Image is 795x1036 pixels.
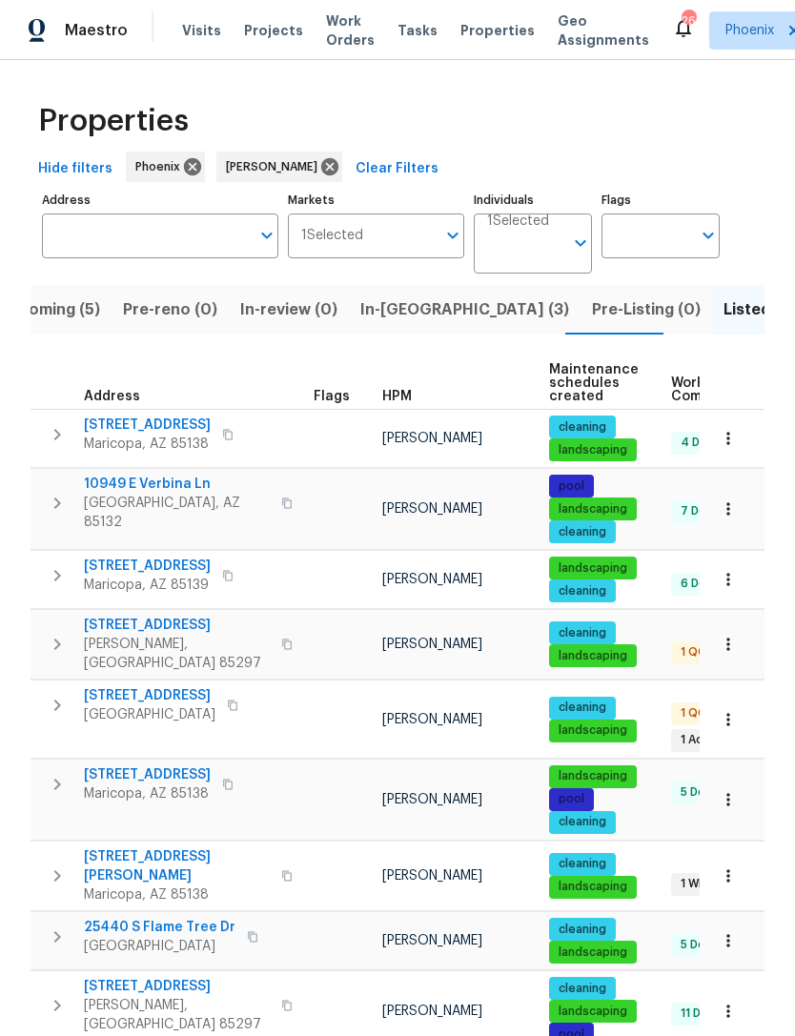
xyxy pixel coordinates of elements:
[551,768,635,784] span: landscaping
[348,152,446,187] button: Clear Filters
[65,21,128,40] span: Maestro
[551,879,635,895] span: landscaping
[551,814,614,830] span: cleaning
[126,152,205,182] div: Phoenix
[240,296,337,323] span: In-review (0)
[474,194,592,206] label: Individuals
[673,435,729,451] span: 4 Done
[601,194,720,206] label: Flags
[551,583,614,599] span: cleaning
[84,494,270,532] span: [GEOGRAPHIC_DATA], AZ 85132
[84,557,211,576] span: [STREET_ADDRESS]
[551,625,614,641] span: cleaning
[84,576,211,595] span: Maricopa, AZ 85139
[382,502,482,516] span: [PERSON_NAME]
[135,157,188,176] span: Phoenix
[216,152,342,182] div: [PERSON_NAME]
[84,390,140,403] span: Address
[301,228,363,244] span: 1 Selected
[382,869,482,883] span: [PERSON_NAME]
[551,501,635,518] span: landscaping
[549,363,639,403] span: Maintenance schedules created
[695,222,722,249] button: Open
[551,700,614,716] span: cleaning
[382,1005,482,1018] span: [PERSON_NAME]
[84,635,270,673] span: [PERSON_NAME], [GEOGRAPHIC_DATA] 85297
[382,573,482,586] span: [PERSON_NAME]
[567,230,594,256] button: Open
[254,222,280,249] button: Open
[288,194,465,206] label: Markets
[42,194,278,206] label: Address
[460,21,535,40] span: Properties
[326,11,375,50] span: Work Orders
[673,876,716,892] span: 1 WIP
[551,945,635,961] span: landscaping
[551,856,614,872] span: cleaning
[84,686,215,705] span: [STREET_ADDRESS]
[558,11,649,50] span: Geo Assignments
[31,152,120,187] button: Hide filters
[84,996,270,1034] span: [PERSON_NAME], [GEOGRAPHIC_DATA] 85297
[226,157,325,176] span: [PERSON_NAME]
[382,638,482,651] span: [PERSON_NAME]
[382,390,412,403] span: HPM
[551,922,614,938] span: cleaning
[551,560,635,577] span: landscaping
[382,793,482,806] span: [PERSON_NAME]
[382,934,482,947] span: [PERSON_NAME]
[84,977,270,996] span: [STREET_ADDRESS]
[84,475,270,494] span: 10949 E Verbina Ln
[84,765,211,784] span: [STREET_ADDRESS]
[84,937,235,956] span: [GEOGRAPHIC_DATA]
[673,503,728,519] span: 7 Done
[84,847,270,885] span: [STREET_ADDRESS][PERSON_NAME]
[673,732,753,748] span: 1 Accepted
[182,21,221,40] span: Visits
[551,442,635,458] span: landscaping
[673,644,714,660] span: 1 QC
[551,981,614,997] span: cleaning
[551,722,635,739] span: landscaping
[439,222,466,249] button: Open
[244,21,303,40] span: Projects
[84,784,211,803] span: Maricopa, AZ 85138
[673,705,714,721] span: 1 QC
[84,885,270,904] span: Maricopa, AZ 85138
[673,784,727,801] span: 5 Done
[592,296,701,323] span: Pre-Listing (0)
[551,1004,635,1020] span: landscaping
[38,112,189,131] span: Properties
[356,157,438,181] span: Clear Filters
[123,296,217,323] span: Pre-reno (0)
[382,713,482,726] span: [PERSON_NAME]
[360,296,569,323] span: In-[GEOGRAPHIC_DATA] (3)
[84,616,270,635] span: [STREET_ADDRESS]
[551,648,635,664] span: landscaping
[551,478,592,495] span: pool
[673,1006,730,1022] span: 11 Done
[671,376,791,403] span: Work Order Completion
[551,791,592,807] span: pool
[551,419,614,436] span: cleaning
[725,21,774,40] span: Phoenix
[38,157,112,181] span: Hide filters
[382,432,482,445] span: [PERSON_NAME]
[314,390,350,403] span: Flags
[84,416,211,435] span: [STREET_ADDRESS]
[84,435,211,454] span: Maricopa, AZ 85138
[673,937,727,953] span: 5 Done
[551,524,614,540] span: cleaning
[673,576,728,592] span: 6 Done
[84,705,215,724] span: [GEOGRAPHIC_DATA]
[682,11,695,30] div: 26
[84,918,235,937] span: 25440 S Flame Tree Dr
[397,24,438,37] span: Tasks
[487,213,549,230] span: 1 Selected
